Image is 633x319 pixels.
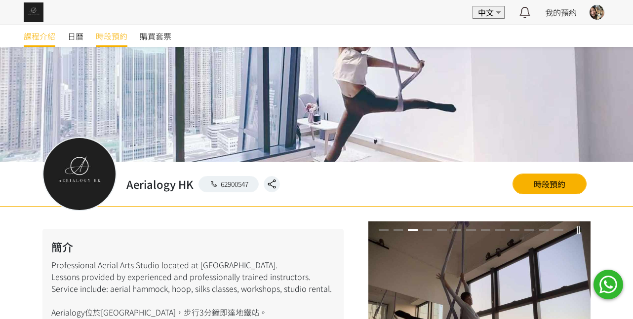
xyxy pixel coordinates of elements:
[513,174,587,194] a: 時段預約
[96,30,127,42] span: 時段預約
[198,176,259,192] a: 62900547
[24,30,55,42] span: 課程介紹
[545,6,577,18] a: 我的預約
[51,239,335,255] h2: 簡介
[140,30,171,42] span: 購買套票
[68,25,83,47] a: 日曆
[96,25,127,47] a: 時段預約
[24,2,43,22] img: img_61c0148bb0266
[126,176,194,192] h2: Aerialogy HK
[140,25,171,47] a: 購買套票
[68,30,83,42] span: 日曆
[24,25,55,47] a: 課程介紹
